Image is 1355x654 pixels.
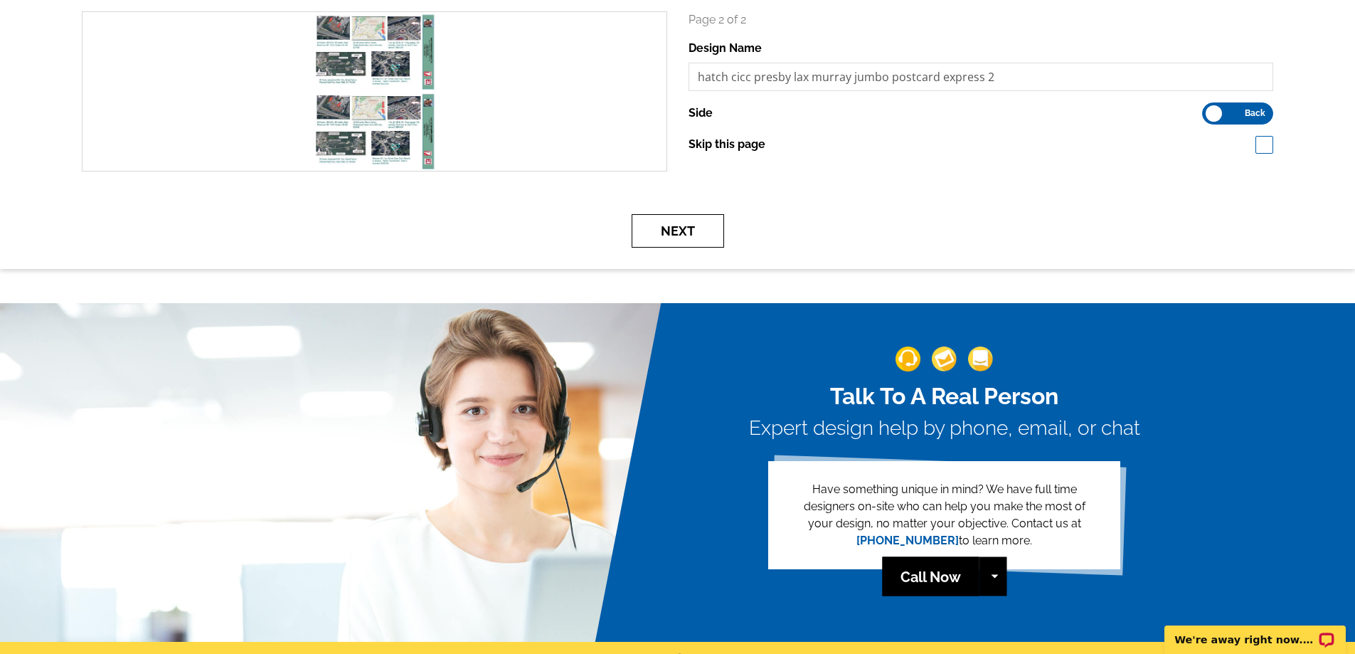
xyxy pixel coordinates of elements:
[689,40,762,57] label: Design Name
[896,347,920,371] img: support-img-1.png
[632,214,724,248] button: Next
[856,534,959,547] a: [PHONE_NUMBER]
[968,347,993,371] img: support-img-3_1.png
[749,416,1140,441] h3: Expert design help by phone, email, or chat
[689,11,1274,28] p: Page 2 of 2
[1155,609,1355,654] iframe: LiveChat chat widget
[1245,110,1265,117] span: Back
[882,557,979,596] a: Call Now
[689,105,713,122] label: Side
[749,383,1140,410] h2: Talk To A Real Person
[932,347,957,371] img: support-img-2.png
[791,481,1098,549] p: Have something unique in mind? We have full time designers on-site who can help you make the most...
[689,136,765,153] label: Skip this page
[689,63,1274,91] input: File Name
